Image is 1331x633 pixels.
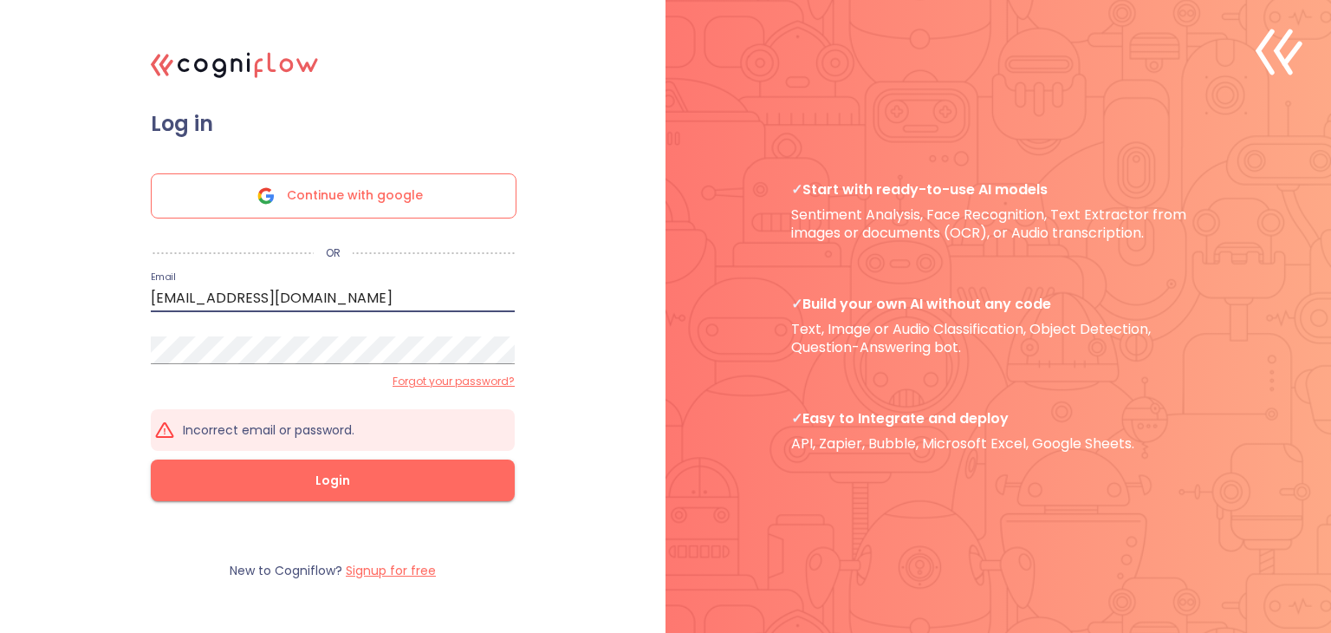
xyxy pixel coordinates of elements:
[287,174,423,218] span: Continue with google
[791,408,802,428] b: ✓
[151,272,175,282] label: Email
[791,409,1205,427] span: Easy to Integrate and deploy
[179,470,487,492] span: Login
[346,562,436,579] label: Signup for free
[393,375,515,388] label: Forgot your password?
[791,295,1205,357] p: Text, Image or Audio Classification, Object Detection, Question-Answering bot.
[183,422,354,439] p: Incorrect email or password.
[230,563,436,579] p: New to Cogniflow?
[151,111,515,137] span: Log in
[314,246,353,260] p: OR
[791,180,1205,243] p: Sentiment Analysis, Face Recognition, Text Extractor from images or documents (OCR), or Audio tra...
[791,180,1205,199] span: Start with ready-to-use AI models
[791,295,1205,313] span: Build your own AI without any code
[791,179,802,199] b: ✓
[791,409,1205,454] p: API, Zapier, Bubble, Microsoft Excel, Google Sheets.
[151,460,515,501] button: Login
[791,294,802,314] b: ✓
[151,173,516,219] div: Continue with google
